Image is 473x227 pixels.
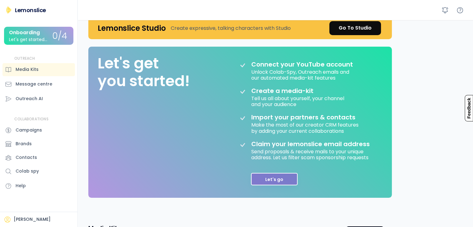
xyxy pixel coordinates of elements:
h4: Lemonslice Studio [98,23,166,33]
div: Let's get you started! [98,54,190,90]
div: Lemonslice [15,6,46,14]
div: Tell us all about yourself, your channel and your audience [251,95,345,107]
div: Import your partners & contacts [251,113,355,121]
div: Brands [16,141,32,147]
div: Let's get started... [9,37,47,42]
div: Create a media-kit [251,87,329,95]
div: Make the most of our creator CRM features by adding your current collaborations [251,121,360,134]
div: Claim your lemonslice email address [251,140,370,148]
div: Go To Studio [339,24,372,32]
div: Create expressive, talking characters with Studio [171,25,291,32]
div: [PERSON_NAME] [14,216,51,223]
div: Message centre [16,81,52,87]
div: Campaigns [16,127,42,133]
div: Colab spy [16,168,39,174]
div: Connect your YouTube account [251,61,353,68]
div: Contacts [16,154,37,161]
div: Unlock Colab-Spy, Outreach emails and our automated media-kit features [251,68,350,81]
div: Onboarding [9,30,40,35]
img: Lemonslice [5,6,12,14]
div: Outreach AI [16,95,43,102]
a: Go To Studio [329,21,381,35]
div: Media Kits [16,66,39,73]
div: 0/4 [52,31,67,41]
div: COLLABORATIONS [14,117,49,122]
button: Let's go [251,173,298,185]
div: Send proposals & receive mails to your unique address. Let us filter scam sponsorship requests [251,148,376,160]
div: Help [16,183,26,189]
div: OUTREACH [14,56,35,61]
